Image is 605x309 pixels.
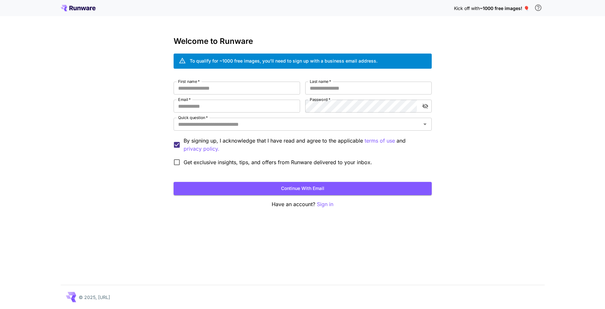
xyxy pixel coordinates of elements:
[174,37,432,46] h3: Welcome to Runware
[365,137,395,145] button: By signing up, I acknowledge that I have read and agree to the applicable and privacy policy.
[184,158,372,166] span: Get exclusive insights, tips, and offers from Runware delivered to your inbox.
[480,5,529,11] span: ~1000 free images! 🎈
[190,57,378,64] div: To qualify for ~1000 free images, you’ll need to sign up with a business email address.
[310,79,331,84] label: Last name
[79,294,110,301] p: © 2025, [URL]
[420,120,429,129] button: Open
[454,5,480,11] span: Kick off with
[184,145,219,153] button: By signing up, I acknowledge that I have read and agree to the applicable terms of use and
[310,97,330,102] label: Password
[174,182,432,195] button: Continue with email
[178,79,200,84] label: First name
[178,115,208,120] label: Quick question
[174,200,432,208] p: Have an account?
[419,100,431,112] button: toggle password visibility
[365,137,395,145] p: terms of use
[184,137,427,153] p: By signing up, I acknowledge that I have read and agree to the applicable and
[317,200,333,208] button: Sign in
[184,145,219,153] p: privacy policy.
[178,97,191,102] label: Email
[532,1,545,14] button: In order to qualify for free credit, you need to sign up with a business email address and click ...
